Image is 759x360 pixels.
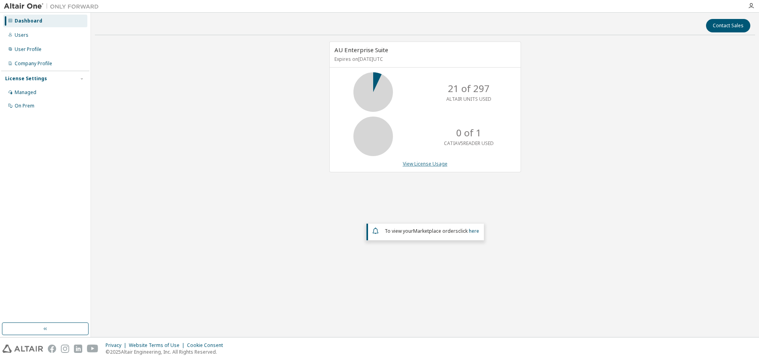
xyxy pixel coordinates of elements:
div: On Prem [15,103,34,109]
img: linkedin.svg [74,345,82,353]
div: User Profile [15,46,42,53]
div: License Settings [5,75,47,82]
button: Contact Sales [706,19,750,32]
p: Expires on [DATE] UTC [334,56,514,62]
div: Cookie Consent [187,342,228,349]
img: altair_logo.svg [2,345,43,353]
a: View License Usage [403,160,447,167]
p: CATIAV5READER USED [444,140,494,147]
div: Privacy [106,342,129,349]
a: here [469,228,479,234]
p: 21 of 297 [448,82,490,95]
div: Website Terms of Use [129,342,187,349]
img: instagram.svg [61,345,69,353]
span: To view your click [385,228,479,234]
p: 0 of 1 [456,126,481,139]
div: Users [15,32,28,38]
span: AU Enterprise Suite [334,46,388,54]
div: Managed [15,89,36,96]
img: facebook.svg [48,345,56,353]
em: Marketplace orders [413,228,458,234]
p: © 2025 Altair Engineering, Inc. All Rights Reserved. [106,349,228,355]
img: Altair One [4,2,103,10]
img: youtube.svg [87,345,98,353]
div: Company Profile [15,60,52,67]
p: ALTAIR UNITS USED [446,96,491,102]
div: Dashboard [15,18,42,24]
